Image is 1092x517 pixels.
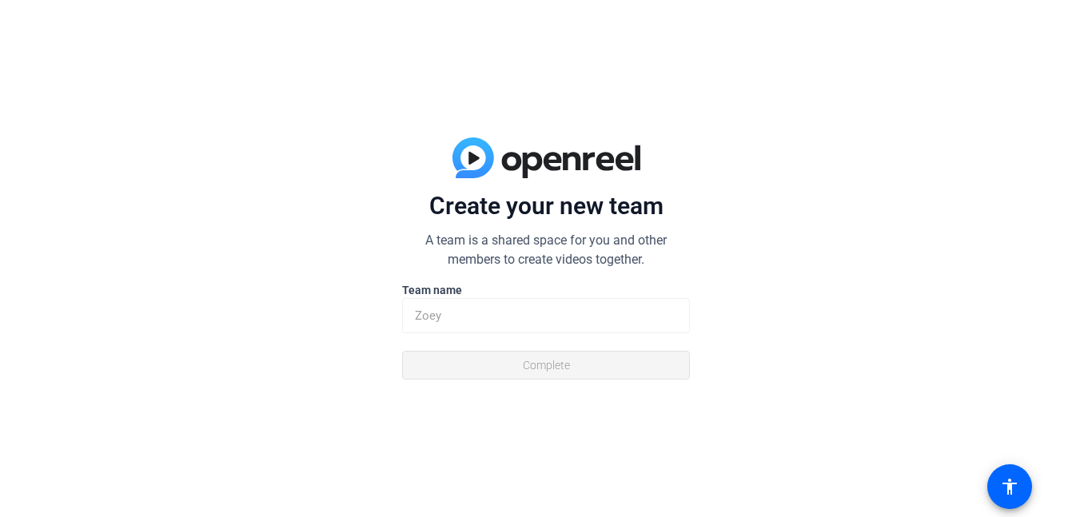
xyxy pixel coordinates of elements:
p: Create your new team [402,191,690,221]
label: Team name [402,282,690,298]
img: blue-gradient.svg [452,137,640,179]
p: A team is a shared space for you and other members to create videos together. [402,231,690,269]
mat-icon: accessibility [1000,477,1019,496]
input: Enter here [415,306,677,325]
